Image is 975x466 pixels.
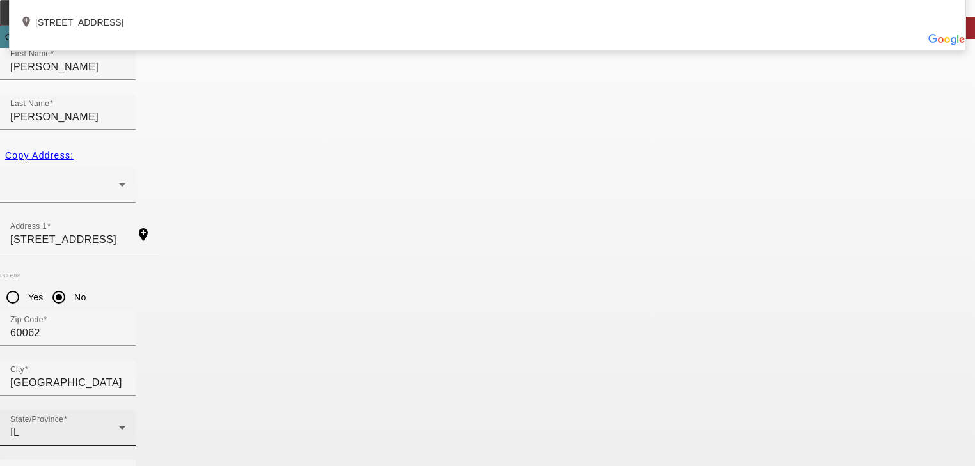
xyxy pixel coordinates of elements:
mat-label: Last Name [10,100,49,108]
span: Opportunity / 082500260 / TLA Enterpises DBA PIONEER TOWING & TRANSPORT / [PERSON_NAME] [5,32,490,42]
div: [STREET_ADDRESS] [10,4,965,34]
mat-label: Address 1 [10,222,47,231]
label: No [72,291,86,304]
span: IL [10,427,19,438]
mat-label: City [10,366,24,374]
span: Copy Address: [5,150,74,160]
mat-icon: add_location [20,15,35,31]
mat-icon: add_location [128,227,159,242]
label: Yes [26,291,44,304]
mat-label: Zip Code [10,316,44,324]
mat-label: First Name [10,50,50,58]
mat-label: State/Province [10,416,63,424]
img: Powered by Google [928,34,965,45]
